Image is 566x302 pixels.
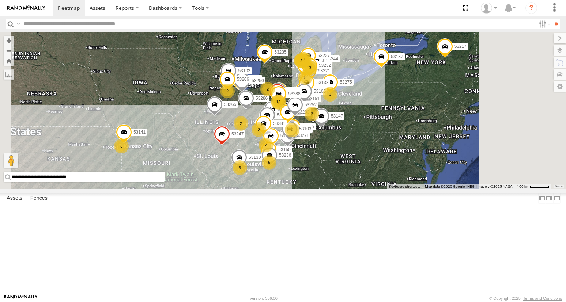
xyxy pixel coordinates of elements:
a: Terms (opens in new tab) [555,185,563,188]
button: Keyboard shortcuts [389,184,420,189]
span: 53130 [249,155,261,160]
label: Hide Summary Table [553,193,561,203]
label: Fences [27,193,51,203]
span: 53286 [256,96,268,101]
span: 53275 [340,80,352,85]
label: Assets [3,193,26,203]
button: Map Scale: 100 km per 50 pixels [515,184,551,189]
div: 2 [285,123,299,137]
span: 53236 [279,153,291,158]
span: 53217 [454,44,467,49]
img: rand-logo.svg [7,5,45,11]
button: Drag Pegman onto the map to open Street View [4,153,18,168]
div: Miky Transport [478,3,499,14]
span: Map data ©2025 Google, INEGI Imagery ©2025 NASA [425,184,513,188]
span: 53133 [316,80,328,85]
div: 3 [323,87,337,102]
span: 53250 [252,78,264,83]
div: 3 [114,139,129,153]
span: 53141 [133,130,146,135]
div: 3 [303,61,317,75]
i: ? [525,2,537,14]
div: © Copyright 2025 - [489,296,562,301]
span: 53150 [278,147,290,152]
span: 53244 [326,56,338,61]
span: 53266 [237,77,249,82]
div: 2 [259,138,273,152]
label: Search Query [15,19,21,29]
div: 2 [234,116,248,131]
div: 2 [252,122,266,137]
span: 53281 [273,121,285,126]
span: 53221 [318,68,330,73]
span: 53151 [307,96,320,101]
div: 2 [260,82,275,96]
button: Zoom Home [4,56,14,66]
span: 53235 [274,50,286,55]
div: 13 [271,95,286,109]
span: 53223 [248,76,260,81]
span: 53222 [277,112,289,118]
div: 5 [262,155,276,170]
span: 53137 [391,54,403,59]
label: Dock Summary Table to the Right [546,193,553,203]
label: Map Settings [554,81,566,92]
span: 53232 [319,63,331,68]
div: 2 [297,52,311,67]
span: 53265 [224,102,236,107]
button: Zoom out [4,46,14,56]
div: 2 [305,107,319,121]
span: 53227 [318,53,330,58]
div: Version: 306.00 [250,296,278,301]
label: Dock Summary Table to the Left [538,193,546,203]
div: 2 [294,53,309,68]
span: 53103 [299,126,311,131]
label: Measure [4,69,14,80]
span: 53288 [288,91,300,96]
span: 53225 [302,124,314,129]
span: 53252 [305,102,317,107]
span: 53203 [297,110,309,115]
a: Terms and Conditions [523,296,562,301]
span: 53271 [297,133,309,138]
span: 53147 [331,114,343,119]
a: Visit our Website [4,295,38,302]
span: 53105 [314,89,326,94]
div: 3 [233,160,247,175]
button: Zoom in [4,36,14,46]
label: Search Filter Options [536,19,552,29]
div: 2 [220,84,235,98]
span: 53247 [231,131,244,137]
span: 53224 [287,89,299,95]
span: 53216 [280,133,293,138]
span: 100 km [517,184,529,188]
span: 53102 [238,69,250,74]
div: 5 [298,70,313,85]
